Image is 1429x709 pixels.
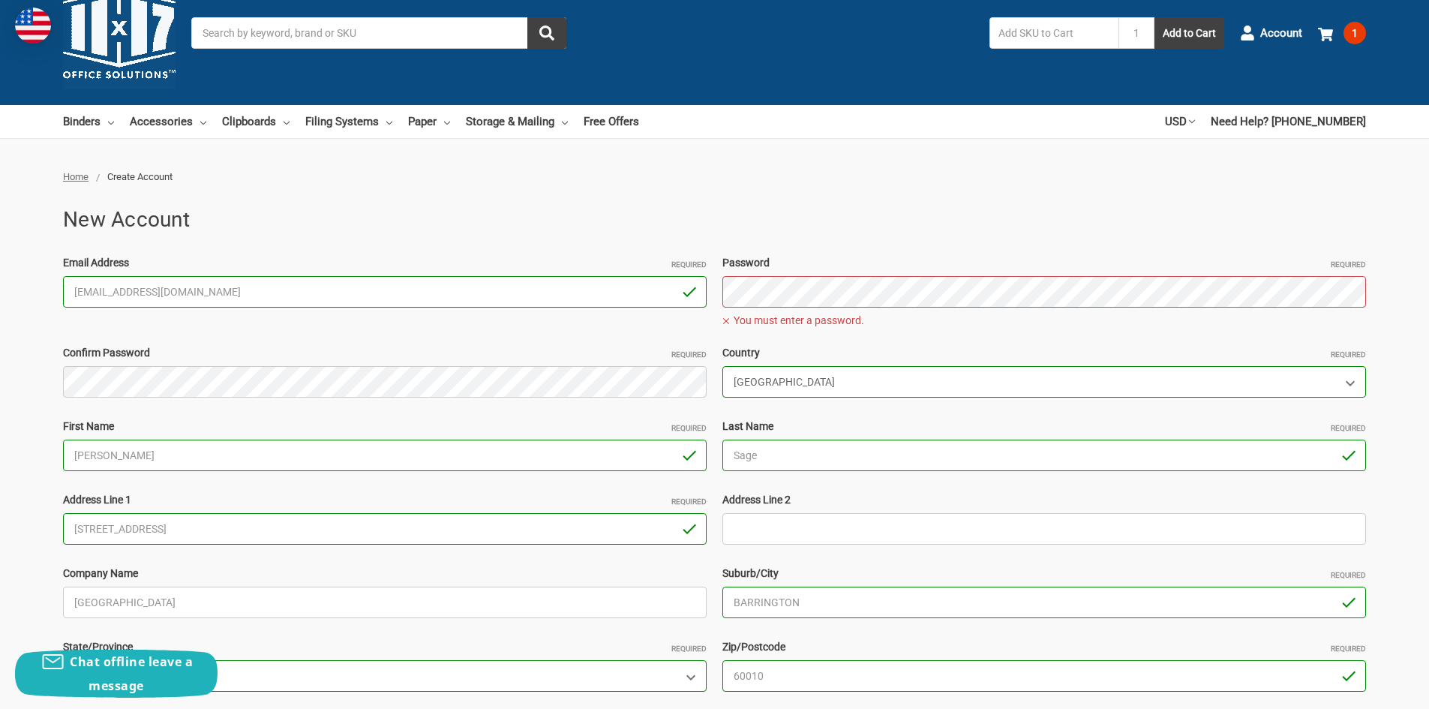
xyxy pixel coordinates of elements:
[1331,569,1366,581] small: Required
[107,171,173,182] span: Create Account
[722,311,1366,329] span: You must enter a password.
[63,639,707,655] label: State/Province
[722,419,1366,434] label: Last Name
[722,492,1366,508] label: Address Line 2
[305,105,392,138] a: Filing Systems
[70,653,193,694] span: Chat offline leave a message
[63,204,1366,236] h1: New Account
[63,419,707,434] label: First Name
[63,566,707,581] label: Company Name
[1240,14,1302,53] a: Account
[63,492,707,508] label: Address Line 1
[1331,422,1366,434] small: Required
[1318,14,1366,53] a: 1
[1331,259,1366,270] small: Required
[722,255,1366,271] label: Password
[63,105,114,138] a: Binders
[63,255,707,271] label: Email Address
[1331,643,1366,654] small: Required
[1211,105,1366,138] a: Need Help? [PHONE_NUMBER]
[671,496,707,507] small: Required
[130,105,206,138] a: Accessories
[1260,25,1302,42] span: Account
[722,566,1366,581] label: Suburb/City
[15,8,51,44] img: duty and tax information for United States
[671,259,707,270] small: Required
[1154,17,1224,49] button: Add to Cart
[722,345,1366,361] label: Country
[671,643,707,654] small: Required
[722,639,1366,655] label: Zip/Postcode
[222,105,290,138] a: Clipboards
[15,650,218,698] button: Chat offline leave a message
[191,17,566,49] input: Search by keyword, brand or SKU
[1165,105,1195,138] a: USD
[63,171,89,182] a: Home
[584,105,639,138] a: Free Offers
[989,17,1118,49] input: Add SKU to Cart
[466,105,568,138] a: Storage & Mailing
[408,105,450,138] a: Paper
[1343,22,1366,44] span: 1
[671,349,707,360] small: Required
[671,422,707,434] small: Required
[1331,349,1366,360] small: Required
[63,345,707,361] label: Confirm Password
